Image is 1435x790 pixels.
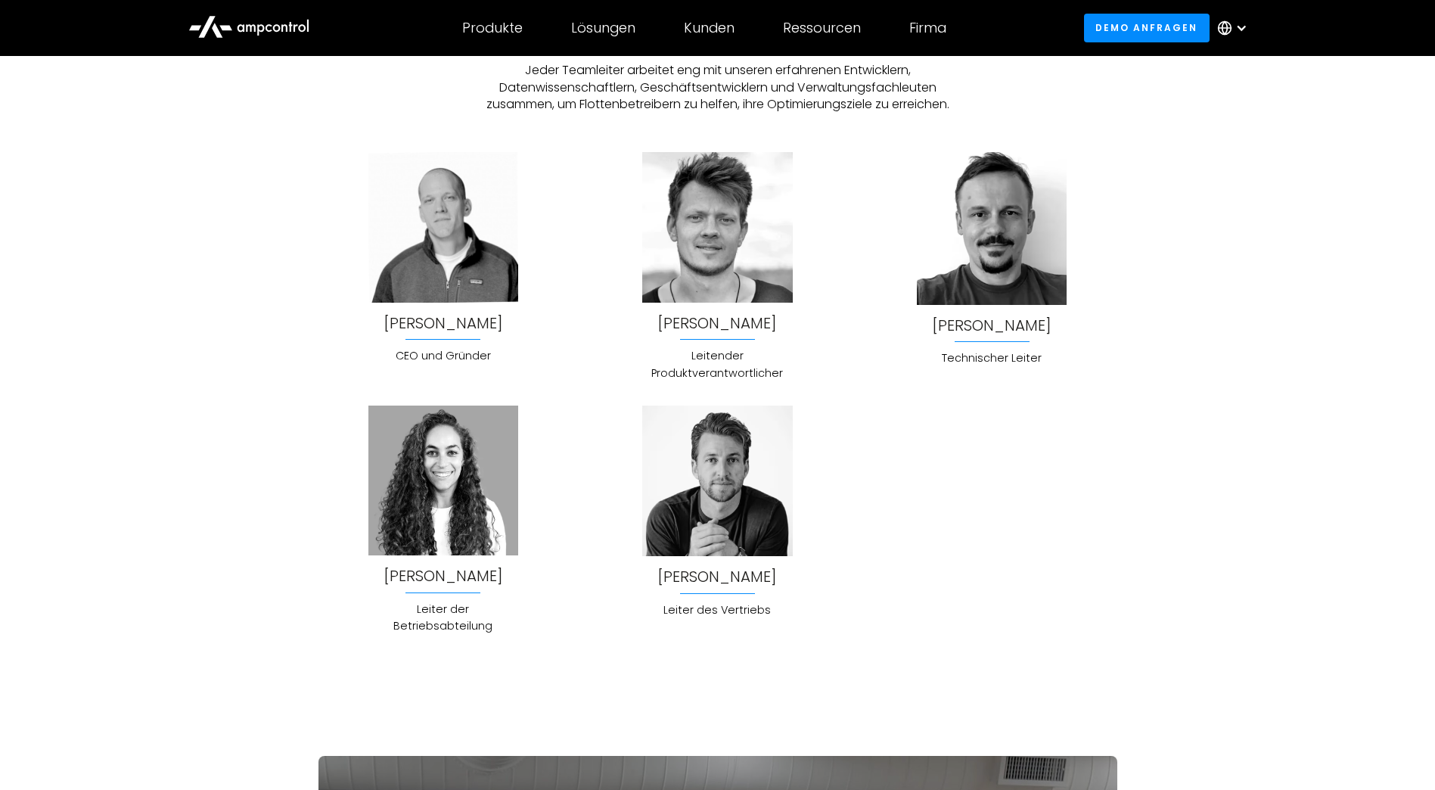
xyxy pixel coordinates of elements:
[917,152,1067,304] img: Ampcontrol's Team Member
[917,350,1067,366] div: Technischer Leiter
[642,406,792,556] img: Ampcontrol's Team Member
[384,568,503,584] a: View team member info
[642,347,792,381] div: Leitender Produktverantwortlicher
[368,601,518,635] div: Leiter der Betriebsabteilung
[909,20,946,36] div: Firma
[462,20,523,36] div: Produkte
[642,152,792,302] img: Ampcontrol's Team Member
[932,317,1051,334] a: View team member info
[368,152,518,302] img: Ampcontrol's Team Member
[368,347,518,364] div: CEO und Gründer
[932,317,1051,334] div: [PERSON_NAME]
[657,568,777,585] div: [PERSON_NAME]
[642,602,792,618] div: Leiter des Vertriebs
[783,20,861,36] div: Ressourcen
[384,315,503,331] a: View team member info
[384,315,503,331] div: [PERSON_NAME]
[657,315,777,331] a: View team member info
[571,20,635,36] div: Lösungen
[657,315,777,331] div: [PERSON_NAME]
[684,20,735,36] div: Kunden
[657,568,777,585] a: View team member info
[1084,14,1210,42] a: Demo anfragen
[368,406,518,555] img: Ampcontrol's Team Member
[384,568,503,584] div: [PERSON_NAME]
